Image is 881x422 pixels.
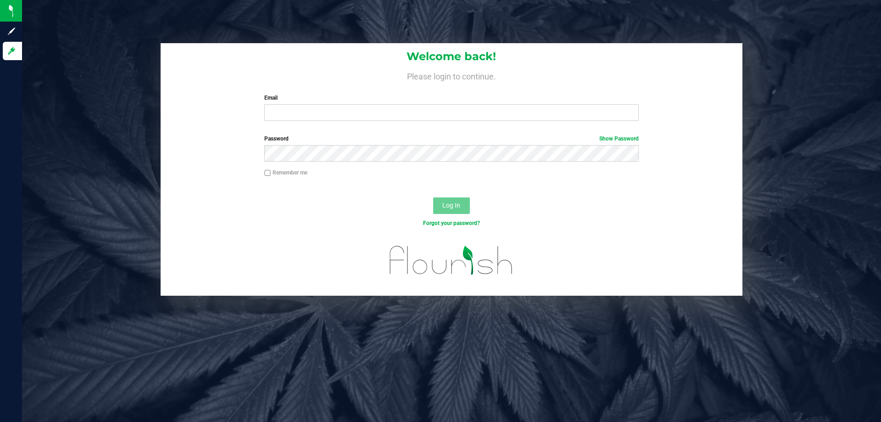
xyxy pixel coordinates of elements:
[379,237,524,284] img: flourish_logo.svg
[264,94,638,102] label: Email
[7,27,16,36] inline-svg: Sign up
[599,135,639,142] a: Show Password
[264,135,289,142] span: Password
[7,46,16,56] inline-svg: Log in
[264,169,307,177] label: Remember me
[442,202,460,209] span: Log In
[264,170,271,176] input: Remember me
[161,70,742,81] h4: Please login to continue.
[161,51,742,62] h1: Welcome back!
[433,197,470,214] button: Log In
[423,220,480,226] a: Forgot your password?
